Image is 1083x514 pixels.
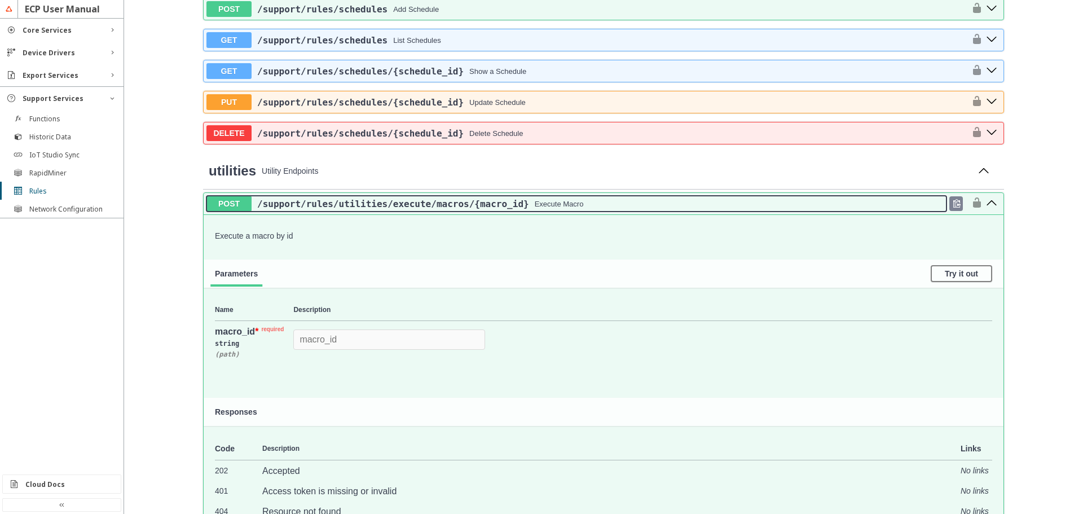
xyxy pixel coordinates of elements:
[469,67,526,76] div: Show a Schedule
[257,4,388,15] span: /support /rules /schedules
[293,330,485,350] input: macro_id
[215,269,258,278] span: Parameters
[983,2,1001,16] button: post ​/support​/rules​/schedules
[469,98,526,107] div: Update Schedule
[257,66,464,77] a: /support/rules/schedules/{schedule_id}
[215,299,293,321] th: Name
[966,197,983,210] button: authorization button unlocked
[206,94,966,110] button: PUT/support/rules/schedules/{schedule_id}Update Schedule
[257,97,464,108] a: /support/rules/schedules/{schedule_id}
[206,196,252,212] span: POST
[257,128,464,139] span: /support /rules /schedules /{schedule_id}
[257,199,529,209] a: /support/rules/utilities/execute/macros/{macro_id}
[257,66,464,77] span: /support /rules /schedules /{schedule_id}
[215,337,293,350] div: string
[215,231,992,240] p: Execute a macro by id
[262,166,969,175] p: Utility Endpoints
[293,299,992,321] th: Description
[215,437,262,460] td: Code
[983,33,1001,47] button: get ​/support​/rules​/schedules
[262,466,945,476] p: Accepted
[949,196,963,211] div: Copy to clipboard
[983,95,1001,109] button: put ​/support​/rules​/schedules​/{schedule_id}
[983,126,1001,140] button: delete ​/support​/rules​/schedules​/{schedule_id}
[257,199,529,209] span: /support /rules /utilities /execute /macros /{macro_id}
[983,64,1001,78] button: get ​/support​/rules​/schedules​/{schedule_id}
[966,64,983,78] button: authorization button unlocked
[209,163,256,178] span: utilities
[215,481,262,501] td: 401
[215,407,992,416] h4: Responses
[945,437,992,460] td: Links
[966,126,983,140] button: authorization button unlocked
[262,486,945,497] p: Access token is missing or invalid
[206,1,252,17] span: POST
[983,196,1001,211] button: post ​/support​/rules​/utilities​/execute​/macros​/{macro_id}
[215,350,293,358] div: ( path )
[966,2,983,16] button: authorization button unlocked
[469,129,523,138] div: Delete Schedule
[206,125,966,141] button: DELETE/support/rules/schedules/{schedule_id}Delete Schedule
[206,63,252,79] span: GET
[257,4,388,15] a: /support/rules/schedules
[206,1,966,17] button: POST/support/rules/schedulesAdd Schedule
[975,163,993,180] button: Collapse operation
[206,125,252,141] span: DELETE
[257,35,388,46] span: /support /rules /schedules
[206,196,946,212] button: POST/support/rules/utilities/execute/macros/{macro_id}Execute Macro
[966,33,983,47] button: authorization button unlocked
[215,460,262,481] td: 202
[206,32,966,48] button: GET/support/rules/schedulesList Schedules
[257,35,388,46] a: /support/rules/schedules
[535,200,584,208] div: Execute Macro
[206,32,252,48] span: GET
[966,95,983,109] button: authorization button unlocked
[257,97,464,108] span: /support /rules /schedules /{schedule_id}
[393,36,441,45] div: List Schedules
[961,466,989,475] i: No links
[209,163,256,179] a: utilities
[961,486,989,495] i: No links
[931,265,992,282] button: Try it out
[206,63,966,79] button: GET/support/rules/schedules/{schedule_id}Show a Schedule
[215,327,287,337] div: macro_id
[206,94,252,110] span: PUT
[262,437,945,460] td: Description
[257,128,464,139] a: /support/rules/schedules/{schedule_id}
[393,5,439,14] div: Add Schedule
